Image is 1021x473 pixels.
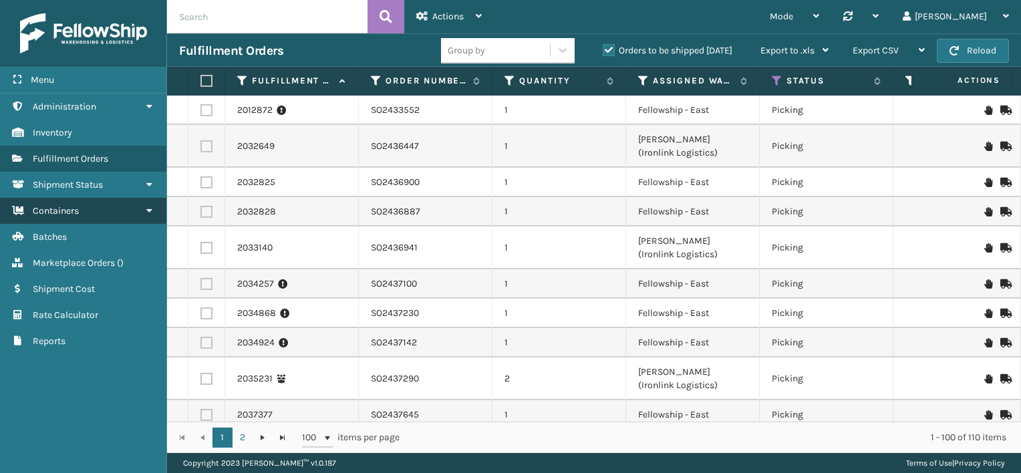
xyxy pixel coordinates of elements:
[212,428,233,448] a: 1
[603,45,732,56] label: Orders to be shipped [DATE]
[760,125,893,168] td: Picking
[984,106,992,115] i: On Hold
[33,283,95,295] span: Shipment Cost
[33,205,79,216] span: Containers
[653,75,734,87] label: Assigned Warehouse
[915,69,1008,92] span: Actions
[1000,106,1008,115] i: Mark as Shipped
[626,197,760,226] td: Fellowship - East
[626,357,760,400] td: [PERSON_NAME] (Ironlink Logistics)
[626,328,760,357] td: Fellowship - East
[33,335,65,347] span: Reports
[984,207,992,216] i: On Hold
[302,431,322,444] span: 100
[233,428,253,448] a: 2
[626,168,760,197] td: Fellowship - East
[371,277,417,291] a: SO2437100
[1000,142,1008,151] i: Mark as Shipped
[760,299,893,328] td: Picking
[519,75,600,87] label: Quantity
[492,226,626,269] td: 1
[33,153,108,164] span: Fulfillment Orders
[33,101,96,112] span: Administration
[418,431,1006,444] div: 1 - 100 of 110 items
[492,197,626,226] td: 1
[770,11,793,22] span: Mode
[984,178,992,187] i: On Hold
[237,140,275,153] a: 2032649
[371,205,420,218] a: SO2436887
[257,432,268,443] span: Go to the next page
[179,43,283,59] h3: Fulfillment Orders
[937,39,1009,63] button: Reload
[448,43,485,57] div: Group by
[1000,410,1008,420] i: Mark as Shipped
[33,257,115,269] span: Marketplace Orders
[760,357,893,400] td: Picking
[1000,309,1008,318] i: Mark as Shipped
[984,410,992,420] i: On Hold
[492,269,626,299] td: 1
[1000,207,1008,216] i: Mark as Shipped
[386,75,466,87] label: Order Number
[237,307,276,320] a: 2034868
[371,104,420,117] a: SO2433552
[183,453,336,473] p: Copyright 2023 [PERSON_NAME]™ v 1.0.187
[492,328,626,357] td: 1
[237,408,273,422] a: 2037377
[760,269,893,299] td: Picking
[1000,178,1008,187] i: Mark as Shipped
[371,336,417,349] a: SO2437142
[984,374,992,383] i: On Hold
[371,241,418,255] a: SO2436941
[1000,374,1008,383] i: Mark as Shipped
[277,432,288,443] span: Go to the last page
[760,400,893,430] td: Picking
[302,428,400,448] span: items per page
[984,309,992,318] i: On Hold
[984,243,992,253] i: On Hold
[371,176,420,189] a: SO2436900
[760,168,893,197] td: Picking
[626,96,760,125] td: Fellowship - East
[760,45,815,56] span: Export to .xls
[1000,243,1008,253] i: Mark as Shipped
[984,142,992,151] i: On Hold
[371,307,419,320] a: SO2437230
[760,96,893,125] td: Picking
[371,140,419,153] a: SO2436447
[33,127,72,138] span: Inventory
[786,75,867,87] label: Status
[371,372,419,385] a: SO2437290
[273,428,293,448] a: Go to the last page
[853,45,899,56] span: Export CSV
[31,74,54,86] span: Menu
[33,309,98,321] span: Rate Calculator
[492,357,626,400] td: 2
[237,176,275,189] a: 2032825
[237,241,273,255] a: 2033140
[237,205,276,218] a: 2032828
[1000,338,1008,347] i: Mark as Shipped
[954,458,1005,468] a: Privacy Policy
[984,338,992,347] i: On Hold
[20,13,147,53] img: logo
[117,257,124,269] span: ( )
[760,197,893,226] td: Picking
[33,231,67,243] span: Batches
[33,179,103,190] span: Shipment Status
[237,372,273,385] a: 2035231
[492,168,626,197] td: 1
[906,453,1005,473] div: |
[237,336,275,349] a: 2034924
[760,226,893,269] td: Picking
[371,408,419,422] a: SO2437645
[237,104,273,117] a: 2012872
[432,11,464,22] span: Actions
[237,277,274,291] a: 2034257
[906,458,952,468] a: Terms of Use
[626,125,760,168] td: [PERSON_NAME] (Ironlink Logistics)
[984,279,992,289] i: On Hold
[253,428,273,448] a: Go to the next page
[1000,279,1008,289] i: Mark as Shipped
